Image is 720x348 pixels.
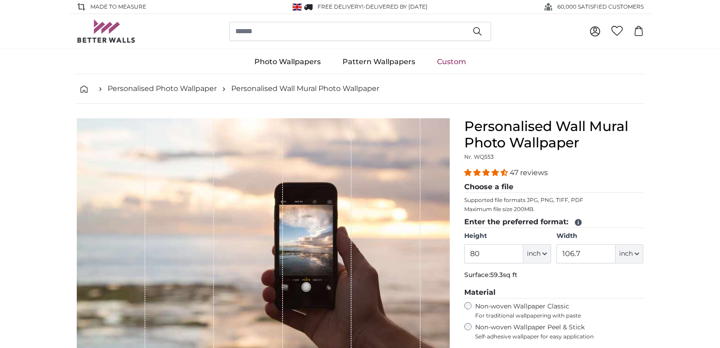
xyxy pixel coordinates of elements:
[475,312,644,319] span: For traditional wallpapering with paste
[556,232,643,241] label: Width
[464,153,494,160] span: Nr. WQ553
[475,333,644,340] span: Self-adhesive wallpaper for easy application
[464,206,644,213] p: Maximum file size 200MB.
[318,3,363,10] span: FREE delivery!
[90,3,146,11] span: Made to Measure
[616,244,643,263] button: inch
[332,50,426,74] a: Pattern Wallpapers
[510,168,548,177] span: 47 reviews
[366,3,427,10] span: Delivered by [DATE]
[231,83,379,94] a: Personalised Wall Mural Photo Wallpaper
[557,3,644,11] span: 60,000 SATISFIED CUSTOMERS
[464,182,644,193] legend: Choose a file
[464,271,644,280] p: Surface:
[464,232,551,241] label: Height
[464,168,510,177] span: 4.38 stars
[464,217,644,228] legend: Enter the preferred format:
[475,323,644,340] label: Non-woven Wallpaper Peel & Stick
[490,271,517,279] span: 59.3sq ft
[619,249,633,258] span: inch
[464,197,644,204] p: Supported file formats JPG, PNG, TIFF, PDF
[293,4,302,10] img: United Kingdom
[464,287,644,298] legend: Material
[523,244,551,263] button: inch
[464,118,644,151] h1: Personalised Wall Mural Photo Wallpaper
[108,83,217,94] a: Personalised Photo Wallpaper
[243,50,332,74] a: Photo Wallpapers
[77,20,136,43] img: Betterwalls
[475,302,644,319] label: Non-woven Wallpaper Classic
[527,249,541,258] span: inch
[77,74,644,104] nav: breadcrumbs
[426,50,477,74] a: Custom
[363,3,427,10] span: -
